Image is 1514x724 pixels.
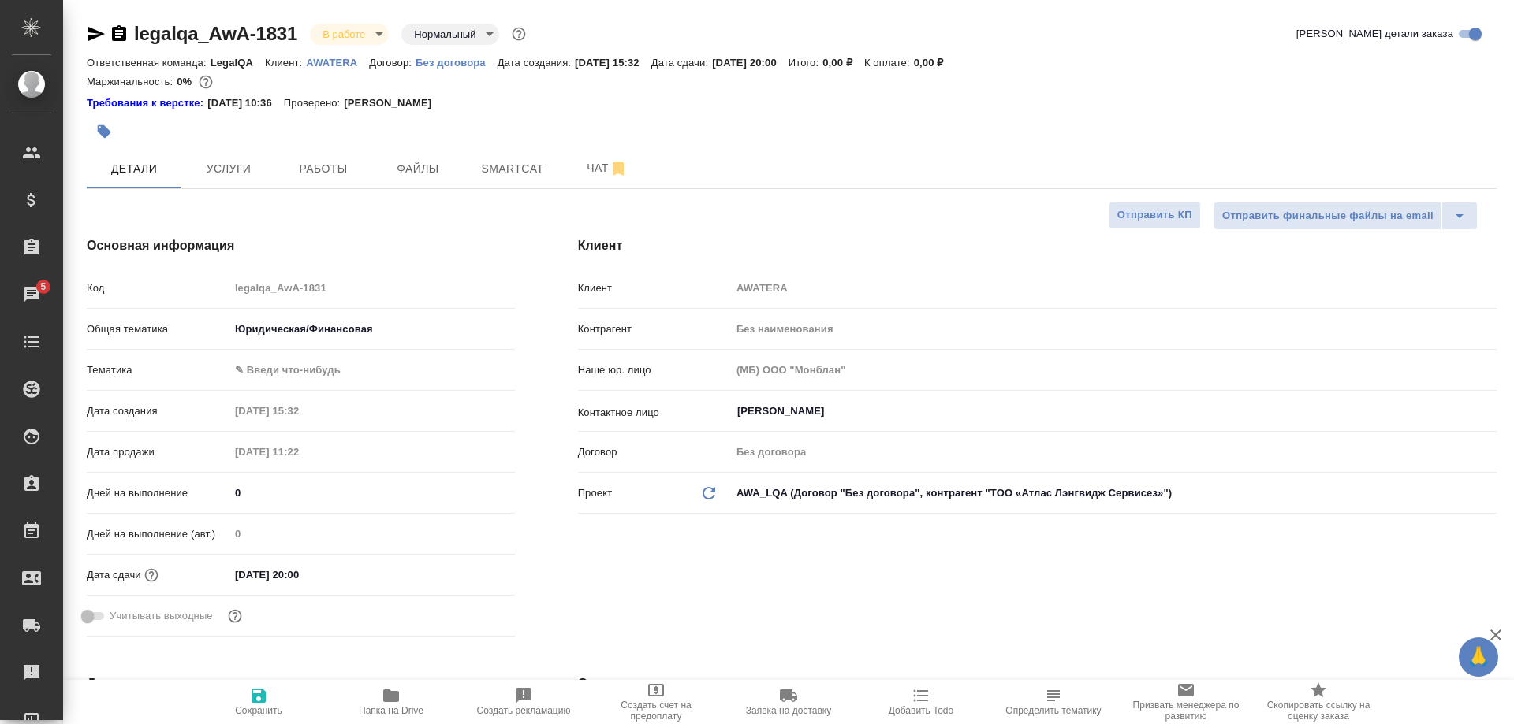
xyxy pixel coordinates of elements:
[578,674,1497,693] h4: Ответственные
[731,277,1497,299] input: Пустое поле
[914,57,956,69] p: 0,00 ₽
[207,95,284,111] p: [DATE] 10:36
[1129,700,1243,722] span: Призвать менеджера по развитию
[87,674,515,693] h4: Дополнительно
[235,362,496,378] div: ✎ Введи что-нибудь
[731,317,1497,340] input: Пустое поле
[110,24,129,43] button: Скопировать ссылку
[87,321,229,337] p: Общая тематика
[229,277,515,299] input: Пустое поле
[344,95,443,111] p: [PERSON_NAME]
[285,159,361,179] span: Работы
[578,405,731,421] p: Контактное лицо
[87,57,211,69] p: Ответственная команда:
[369,57,416,69] p: Договор:
[1488,410,1491,413] button: Open
[1262,700,1375,722] span: Скопировать ссылку на оценку заказа
[310,24,389,45] div: В работе
[87,280,229,296] p: Код
[457,680,590,724] button: Создать рекламацию
[87,362,229,378] p: Тематика
[416,57,498,69] p: Без договора
[110,608,213,624] span: Учитывать выходные
[731,440,1497,463] input: Пустое поле
[401,24,499,45] div: В работе
[746,705,831,716] span: Заявка на доставку
[1465,640,1492,674] span: 🙏
[575,57,651,69] p: [DATE] 15:32
[87,444,229,460] p: Дата продажи
[229,440,367,463] input: Пустое поле
[141,565,162,585] button: Если добавить услуги и заполнить их объемом, то дата рассчитается автоматически
[31,279,55,295] span: 5
[987,680,1120,724] button: Определить тематику
[578,321,731,337] p: Контрагент
[191,159,267,179] span: Услуги
[578,280,731,296] p: Клиент
[651,57,712,69] p: Дата сдачи:
[306,57,369,69] p: AWATERA
[1120,680,1252,724] button: Призвать менеджера по развитию
[177,76,196,87] p: 0%
[1252,680,1385,724] button: Скопировать ссылку на оценку заказа
[509,24,529,44] button: Доп статусы указывают на важность/срочность заказа
[578,236,1497,255] h4: Клиент
[578,362,731,378] p: Наше юр. лицо
[134,23,297,44] a: legalqa_AwA-1831
[864,57,914,69] p: К оплате:
[4,275,59,314] a: 5
[1459,637,1498,677] button: 🙏
[1214,202,1442,230] button: Отправить финальные файлы на email
[1109,202,1201,229] button: Отправить КП
[477,705,571,716] span: Создать рекламацию
[590,680,722,724] button: Создать счет на предоплату
[87,526,229,542] p: Дней на выполнение (авт.)
[599,700,713,722] span: Создать счет на предоплату
[87,95,207,111] a: Требования к верстке:
[578,485,613,501] p: Проект
[578,444,731,460] p: Договор
[359,705,423,716] span: Папка на Drive
[731,480,1497,507] div: AWA_LQA (Договор "Без договора", контрагент "TОО «Атлас Лэнгвидж Сервисез»")
[87,485,229,501] p: Дней на выполнение
[196,72,216,92] button: 2049.60 RUB;
[722,680,855,724] button: Заявка на доставку
[822,57,864,69] p: 0,00 ₽
[229,357,515,384] div: ✎ Введи что-нибудь
[475,159,550,179] span: Smartcat
[229,316,515,343] div: Юридическая/Финансовая
[87,236,515,255] h4: Основная информация
[96,159,172,179] span: Детали
[87,76,177,87] p: Маржинальность:
[265,57,306,69] p: Клиент:
[569,158,645,178] span: Чат
[225,606,245,626] button: Выбери, если сб и вс нужно считать рабочими днями для выполнения заказа.
[87,114,121,149] button: Добавить тэг
[192,680,325,724] button: Сохранить
[712,57,789,69] p: [DATE] 20:00
[87,567,141,583] p: Дата сдачи
[1005,705,1101,716] span: Определить тематику
[87,95,207,111] div: Нажми, чтобы открыть папку с инструкцией
[318,28,370,41] button: В работе
[1214,202,1478,230] div: split button
[284,95,345,111] p: Проверено:
[229,563,367,586] input: ✎ Введи что-нибудь
[87,24,106,43] button: Скопировать ссылку для ЯМессенджера
[1222,207,1434,225] span: Отправить финальные файлы на email
[731,358,1497,381] input: Пустое поле
[306,55,369,69] a: AWATERA
[87,403,229,419] p: Дата создания
[229,481,515,504] input: ✎ Введи что-нибудь
[229,399,367,422] input: Пустое поле
[380,159,456,179] span: Файлы
[1117,206,1192,225] span: Отправить КП
[416,55,498,69] a: Без договора
[229,522,515,545] input: Пустое поле
[325,680,457,724] button: Папка на Drive
[789,57,822,69] p: Итого:
[498,57,575,69] p: Дата создания:
[409,28,480,41] button: Нормальный
[855,680,987,724] button: Добавить Todo
[1296,26,1453,42] span: [PERSON_NAME] детали заказа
